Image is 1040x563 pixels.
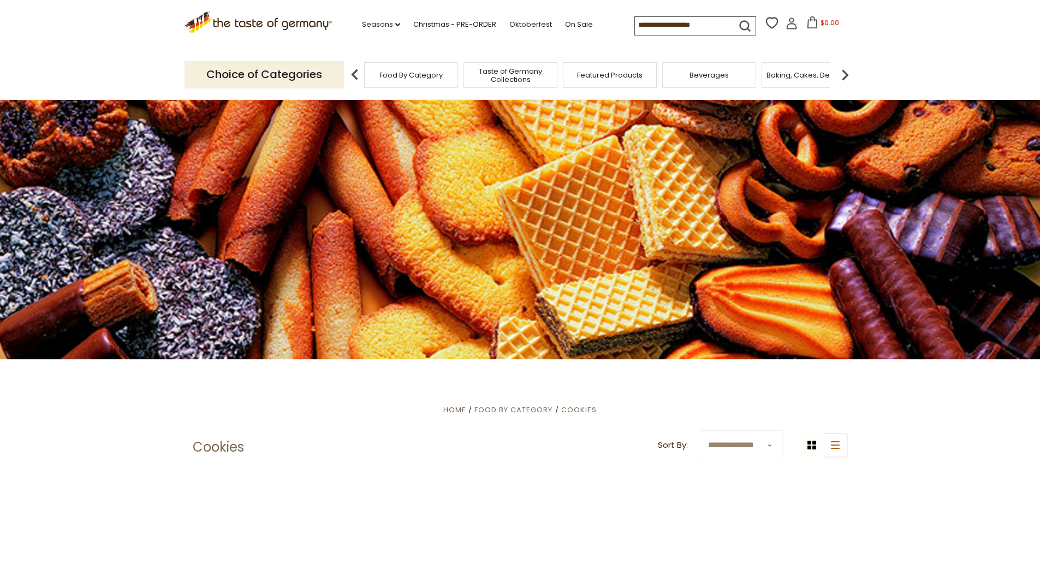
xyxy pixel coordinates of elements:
button: $0.00 [800,16,846,33]
a: Cookies [561,405,597,415]
a: Taste of Germany Collections [467,67,554,84]
h1: Cookies [193,439,244,455]
a: On Sale [565,19,593,31]
img: next arrow [834,64,856,86]
span: $0.00 [821,18,839,27]
a: Oktoberfest [509,19,552,31]
a: Food By Category [379,71,443,79]
a: Baking, Cakes, Desserts [766,71,851,79]
a: Home [443,405,466,415]
a: Featured Products [577,71,643,79]
a: Food By Category [474,405,552,415]
a: Beverages [690,71,729,79]
p: Choice of Categories [185,61,344,88]
a: Seasons [362,19,400,31]
label: Sort By: [658,438,688,452]
img: previous arrow [344,64,366,86]
a: Christmas - PRE-ORDER [413,19,496,31]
